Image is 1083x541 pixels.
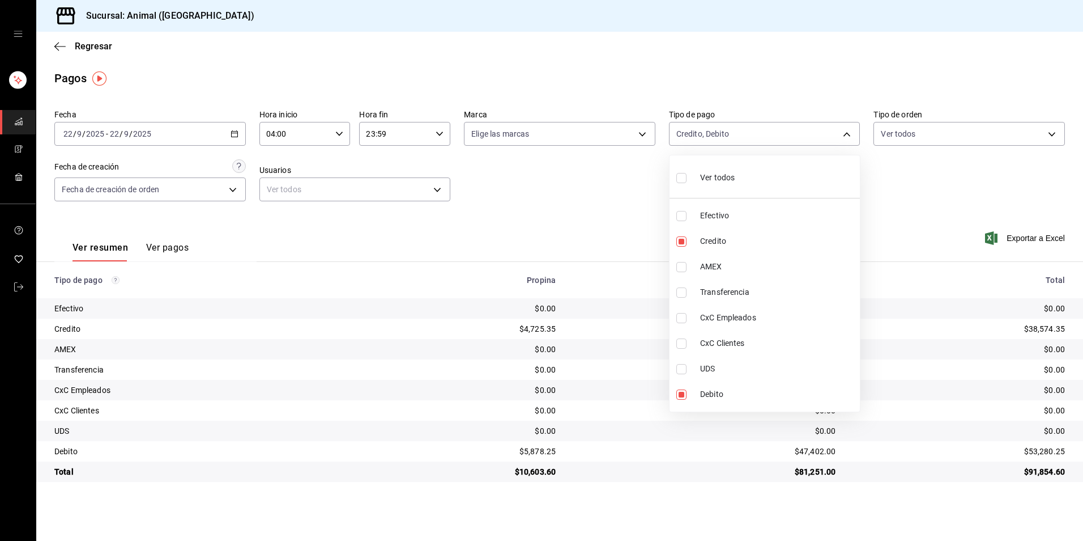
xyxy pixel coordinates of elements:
[700,312,855,324] span: CxC Empleados
[700,261,855,273] span: AMEX
[700,286,855,298] span: Transferencia
[700,337,855,349] span: CxC Clientes
[700,388,855,400] span: Debito
[700,235,855,247] span: Credito
[700,210,855,222] span: Efectivo
[700,172,735,184] span: Ver todos
[92,71,106,86] img: Tooltip marker
[700,363,855,375] span: UDS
